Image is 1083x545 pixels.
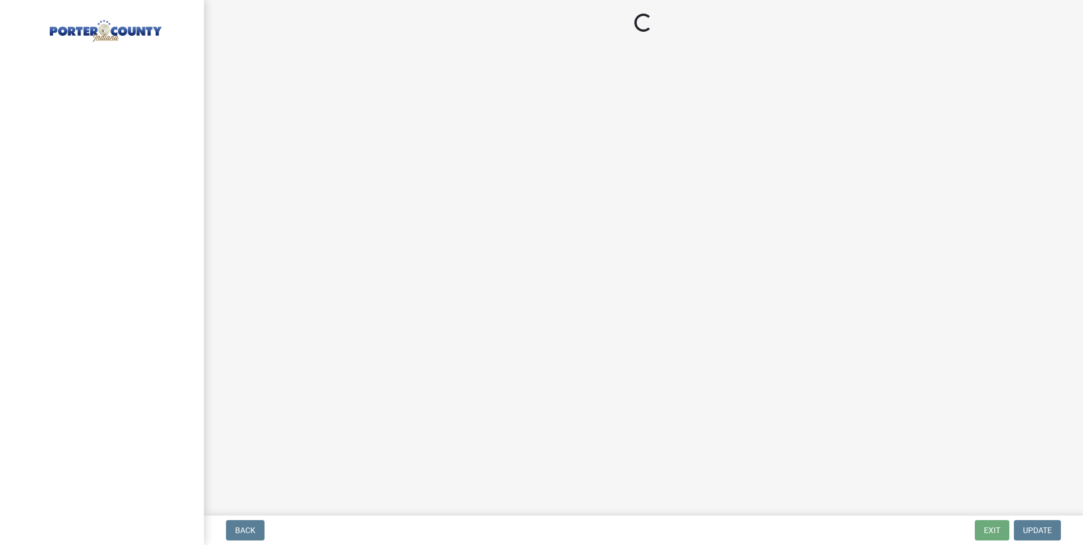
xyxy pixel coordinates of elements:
[226,520,265,540] button: Back
[1014,520,1061,540] button: Update
[23,12,186,44] img: Porter County, Indiana
[1023,526,1052,535] span: Update
[975,520,1009,540] button: Exit
[235,526,255,535] span: Back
